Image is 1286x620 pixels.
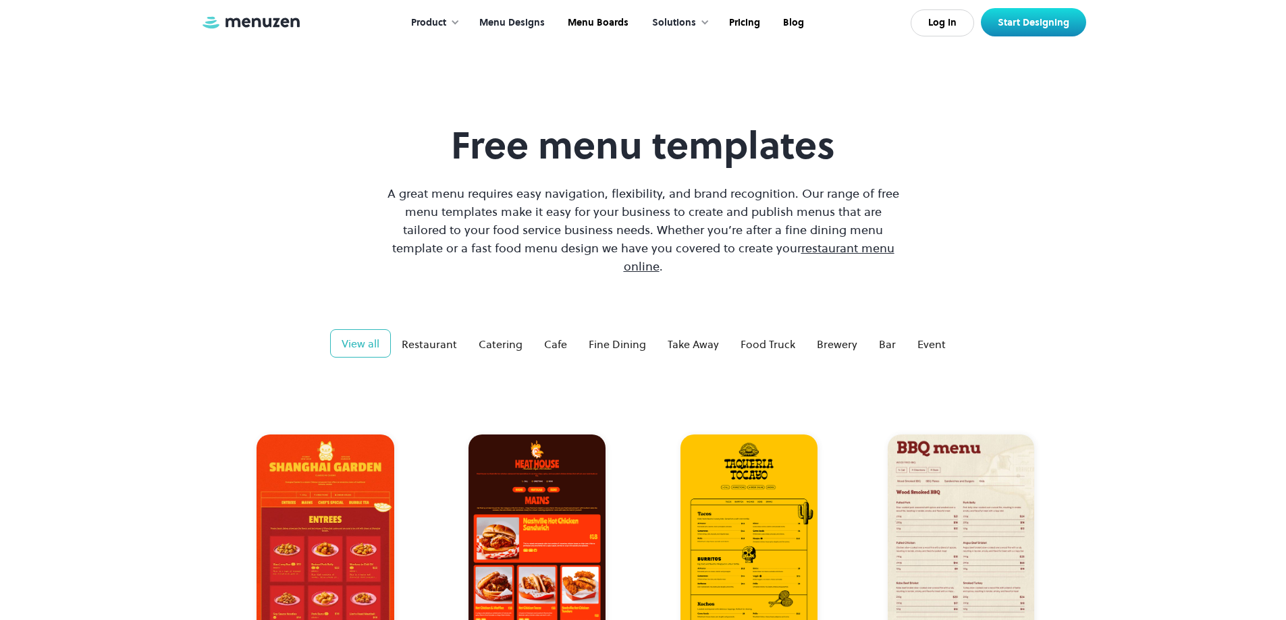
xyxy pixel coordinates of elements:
[981,8,1086,36] a: Start Designing
[402,336,457,352] div: Restaurant
[817,336,857,352] div: Brewery
[879,336,896,352] div: Bar
[668,336,719,352] div: Take Away
[716,2,770,44] a: Pricing
[466,2,555,44] a: Menu Designs
[342,335,379,351] div: View all
[589,336,646,352] div: Fine Dining
[398,2,466,44] div: Product
[770,2,814,44] a: Blog
[384,123,903,168] h1: Free menu templates
[917,336,946,352] div: Event
[741,336,795,352] div: Food Truck
[639,2,716,44] div: Solutions
[652,16,696,30] div: Solutions
[384,184,903,275] p: A great menu requires easy navigation, flexibility, and brand recognition. Our range of free menu...
[555,2,639,44] a: Menu Boards
[911,9,974,36] a: Log In
[411,16,446,30] div: Product
[479,336,523,352] div: Catering
[544,336,567,352] div: Cafe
